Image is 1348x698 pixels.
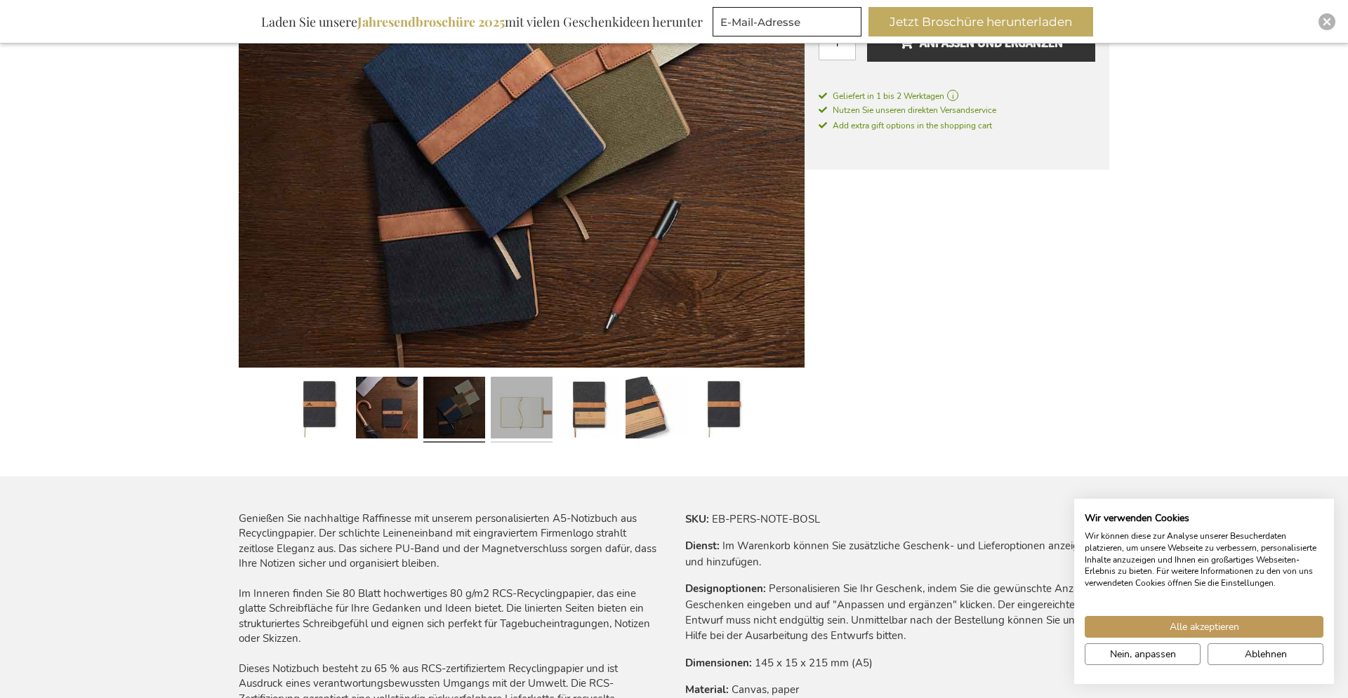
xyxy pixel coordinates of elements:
[693,371,755,448] a: Personalisiertes Bosler Notizbuch Aus Recyclingpapier - Schwarz
[357,13,505,30] b: Jahresendbroschüre 2025
[255,7,709,36] div: Laden Sie unsere mit vielen Geschenkideen herunter
[1085,530,1323,589] p: Wir können diese zur Analyse unserer Besucherdaten platzieren, um unsere Webseite zu verbessern, ...
[819,90,1095,102] a: Geliefert in 1 bis 2 Werktagen
[819,105,996,116] span: Nutzen Sie unseren direkten Versandservice
[819,120,992,131] span: Add extra gift options in the shopping cart
[289,371,350,448] a: Personalised Bosler Recycled Paper Notebook - Black
[868,7,1093,36] button: Jetzt Broschüre herunterladen
[423,371,485,448] a: Personalisiertes Bosler Notizbuch Aus Recyclingpapier - Schwarz
[1085,512,1323,525] h2: Wir verwenden Cookies
[819,118,1095,133] a: Add extra gift options in the shopping cart
[1245,647,1287,662] span: Ablehnen
[491,371,553,448] a: Personalisiertes Bosler Notizbuch Aus Recyclingpapier - Schwarz
[1319,13,1335,30] div: Close
[1170,619,1239,634] span: Alle akzeptieren
[1085,616,1323,638] button: Akzeptieren Sie alle cookies
[713,7,866,41] form: marketing offers and promotions
[558,371,620,448] a: Personalisiertes Bosler Notizbuch Aus Recyclingpapier - Schwarz
[1323,18,1331,26] img: Close
[356,371,418,448] a: Personalised Bosler Recycled Paper Notebook - Black
[626,371,687,448] a: Personalisiertes Bosler Notizbuch Aus Recyclingpapier - Schwarz
[713,7,861,36] input: E-Mail-Adresse
[819,102,1095,117] a: Nutzen Sie unseren direkten Versandservice
[1085,643,1201,665] button: cookie Einstellungen anpassen
[1208,643,1323,665] button: Alle verweigern cookies
[1110,647,1176,662] span: Nein, anpassen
